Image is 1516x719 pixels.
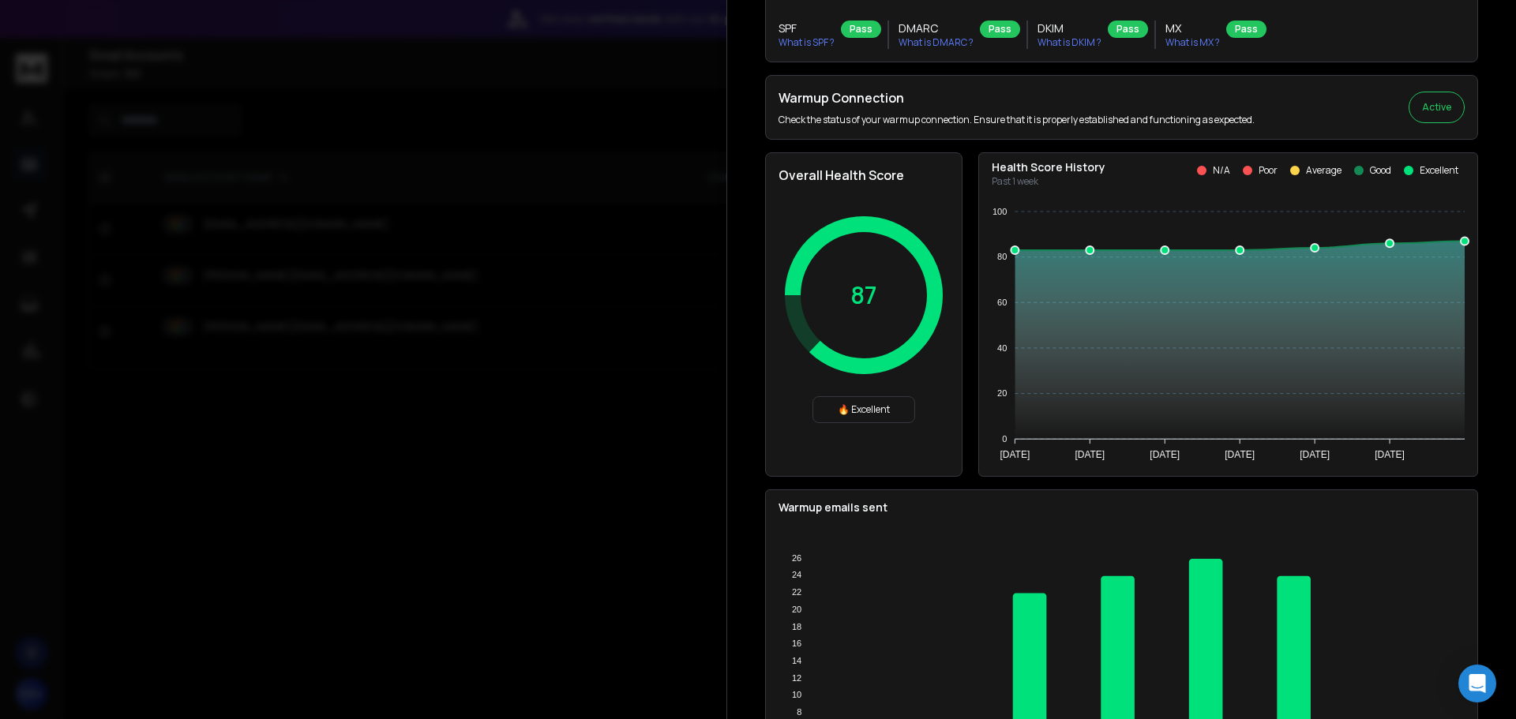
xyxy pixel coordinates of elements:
[779,166,949,185] h2: Overall Health Score
[997,343,1007,353] tspan: 40
[792,638,801,648] tspan: 16
[1370,164,1391,177] p: Good
[1165,21,1220,36] h3: MX
[1420,164,1458,177] p: Excellent
[792,690,801,699] tspan: 10
[997,252,1007,261] tspan: 80
[992,175,1105,188] p: Past 1 week
[997,388,1007,398] tspan: 20
[797,707,801,717] tspan: 8
[1108,21,1148,38] div: Pass
[792,673,801,683] tspan: 12
[779,114,1255,126] p: Check the status of your warmup connection. Ensure that it is properly established and functionin...
[792,605,801,614] tspan: 20
[792,587,801,597] tspan: 22
[1038,36,1101,49] p: What is DKIM ?
[899,21,974,36] h3: DMARC
[1306,164,1342,177] p: Average
[1225,449,1255,460] tspan: [DATE]
[792,570,801,579] tspan: 24
[779,36,835,49] p: What is SPF ?
[1458,665,1496,702] div: Open Intercom Messenger
[1213,164,1230,177] p: N/A
[792,622,801,631] tspan: 18
[980,21,1020,38] div: Pass
[841,21,881,38] div: Pass
[779,500,1465,515] p: Warmup emails sent
[992,159,1105,175] p: Health Score History
[1000,449,1030,460] tspan: [DATE]
[899,36,974,49] p: What is DMARC ?
[1002,434,1007,444] tspan: 0
[1075,449,1105,460] tspan: [DATE]
[779,21,835,36] h3: SPF
[993,207,1007,216] tspan: 100
[1150,449,1180,460] tspan: [DATE]
[997,298,1007,307] tspan: 60
[1038,21,1101,36] h3: DKIM
[792,656,801,665] tspan: 14
[1300,449,1330,460] tspan: [DATE]
[1375,449,1405,460] tspan: [DATE]
[1409,92,1465,123] button: Active
[850,281,877,309] p: 87
[1226,21,1266,38] div: Pass
[792,553,801,563] tspan: 26
[779,88,1255,107] h2: Warmup Connection
[1259,164,1278,177] p: Poor
[812,396,915,423] div: 🔥 Excellent
[1165,36,1220,49] p: What is MX ?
